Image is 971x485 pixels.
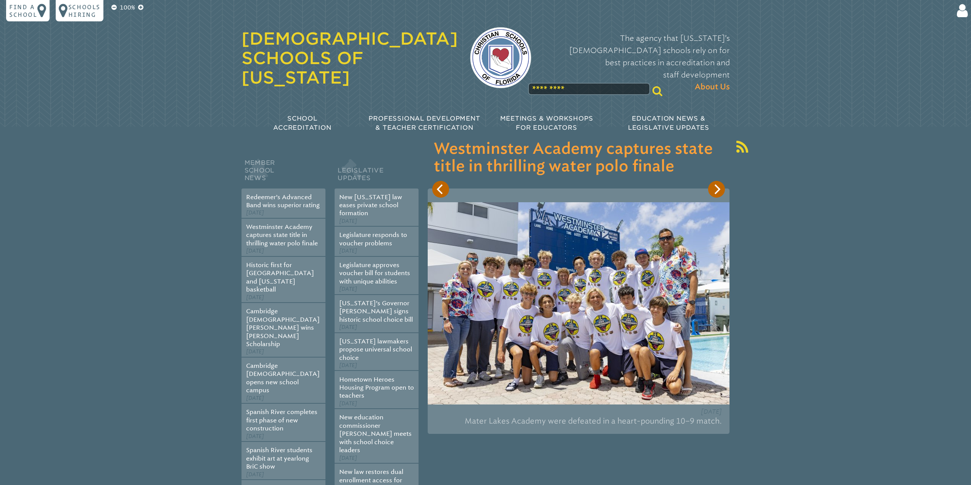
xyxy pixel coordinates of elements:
[246,471,264,478] span: [DATE]
[500,115,593,131] span: Meetings & Workshops for Educators
[339,231,407,247] a: Legislature responds to voucher problems
[701,408,722,415] span: [DATE]
[339,286,357,292] span: [DATE]
[246,261,314,293] a: Historic first for [GEOGRAPHIC_DATA] and [US_STATE] basketball
[339,300,413,323] a: [US_STATE]’s Governor [PERSON_NAME] signs historic school choice bill
[339,248,357,254] span: [DATE]
[246,446,312,470] a: Spanish River students exhibit art at yearlong BriC show
[335,157,419,189] h2: Legislative Updates
[9,3,37,18] p: Find a school
[68,3,100,18] p: Schools Hiring
[708,181,725,198] button: Next
[369,115,480,131] span: Professional Development & Teacher Certification
[432,181,449,198] button: Previous
[434,140,723,176] h3: Westminster Academy captures state title in thrilling water polo finale
[339,455,357,461] span: [DATE]
[246,294,264,301] span: [DATE]
[339,400,357,407] span: [DATE]
[246,362,320,394] a: Cambridge [DEMOGRAPHIC_DATA] opens new school campus
[339,414,412,454] a: New education commissioner [PERSON_NAME] meets with school choice leaders
[246,395,264,401] span: [DATE]
[246,408,317,432] a: Spanish River completes first phase of new construction
[339,193,402,217] a: New [US_STATE] law eases private school formation
[118,3,137,12] p: 100%
[628,115,709,131] span: Education News & Legislative Updates
[246,308,320,348] a: Cambridge [DEMOGRAPHIC_DATA][PERSON_NAME] wins [PERSON_NAME] Scholarship
[246,433,264,440] span: [DATE]
[543,32,730,93] p: The agency that [US_STATE]’s [DEMOGRAPHIC_DATA] schools rely on for best practices in accreditati...
[339,218,357,224] span: [DATE]
[339,261,410,285] a: Legislature approves voucher bill for students with unique abilities
[428,202,729,404] img: wp-send-off-9925_791_530_85_s_c1.jpg
[435,413,722,429] p: Mater Lakes Academy were defeated in a heart-pounding 10–9 match.
[242,157,325,189] h2: Member School News
[339,338,412,361] a: [US_STATE] lawmakers propose universal school choice
[246,348,264,355] span: [DATE]
[246,223,318,247] a: Westminster Academy captures state title in thrilling water polo finale
[246,209,264,216] span: [DATE]
[339,324,357,330] span: [DATE]
[695,81,730,93] span: About Us
[246,193,320,209] a: Redeemer’s Advanced Band wins superior rating
[273,115,331,131] span: School Accreditation
[339,376,414,400] a: Hometown Heroes Housing Program open to teachers
[242,29,458,87] a: [DEMOGRAPHIC_DATA] Schools of [US_STATE]
[246,248,264,254] span: [DATE]
[339,362,357,369] span: [DATE]
[470,27,531,88] img: csf-logo-web-colors.png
